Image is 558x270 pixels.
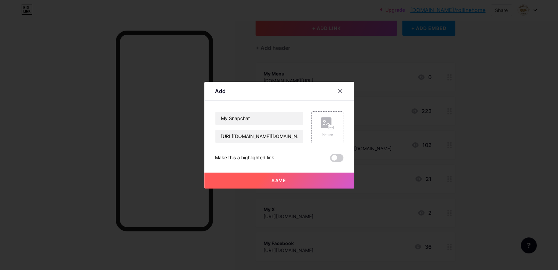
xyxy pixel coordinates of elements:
div: Make this a highlighted link [215,154,274,162]
div: Picture [321,132,334,137]
div: Add [215,87,226,95]
button: Save [204,173,354,189]
input: URL [215,130,303,143]
span: Save [272,178,286,183]
input: Title [215,112,303,125]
